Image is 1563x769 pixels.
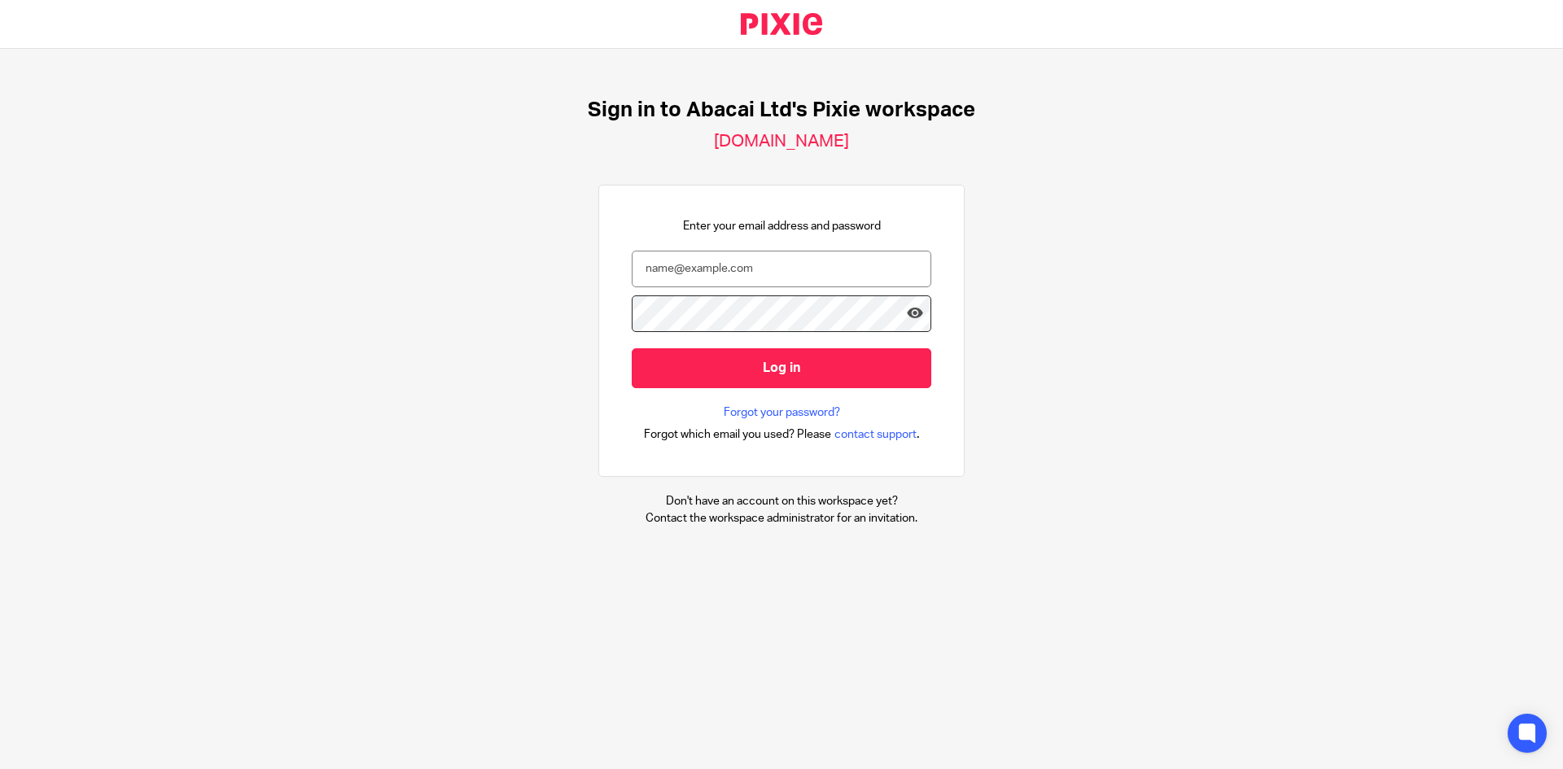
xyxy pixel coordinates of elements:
[683,218,881,234] p: Enter your email address and password
[724,404,840,421] a: Forgot your password?
[834,426,917,443] span: contact support
[632,251,931,287] input: name@example.com
[714,131,849,152] h2: [DOMAIN_NAME]
[646,493,917,509] p: Don't have an account on this workspace yet?
[644,425,920,443] div: .
[588,98,975,123] h1: Sign in to Abacai Ltd's Pixie workspace
[632,348,931,388] input: Log in
[644,426,831,443] span: Forgot which email you used? Please
[646,510,917,527] p: Contact the workspace administrator for an invitation.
